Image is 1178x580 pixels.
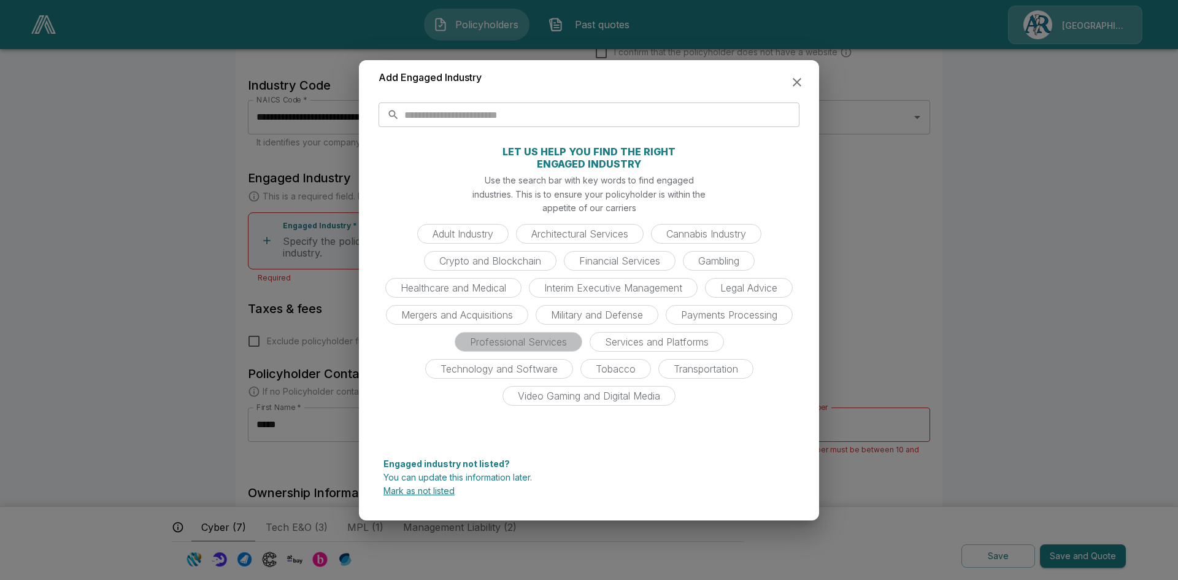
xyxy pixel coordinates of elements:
[651,224,761,244] div: Cannabis Industry
[383,487,795,495] p: Mark as not listed
[424,251,556,271] div: Crypto and Blockchain
[683,251,755,271] div: Gambling
[705,278,793,298] div: Legal Advice
[659,228,753,240] span: Cannabis Industry
[713,282,785,294] span: Legal Advice
[394,309,520,321] span: Mergers and Acquisitions
[691,255,747,267] span: Gambling
[572,255,668,267] span: Financial Services
[463,336,574,348] span: Professional Services
[502,386,676,406] div: Video Gaming and Digital Media
[393,282,514,294] span: Healthcare and Medical
[455,332,582,352] div: Professional Services
[544,309,650,321] span: Military and Defense
[383,473,795,482] p: You can update this information later.
[524,228,636,240] span: Architectural Services
[383,460,795,468] p: Engaged industry not listed?
[580,359,651,379] div: Tobacco
[432,255,549,267] span: Crypto and Blockchain
[385,278,522,298] div: Healthcare and Medical
[425,228,501,240] span: Adult Industry
[417,224,509,244] div: Adult Industry
[485,174,694,187] p: Use the search bar with key words to find engaged
[425,359,573,379] div: Technology and Software
[542,201,636,214] p: appetite of our carriers
[537,282,690,294] span: Interim Executive Management
[674,309,785,321] span: Payments Processing
[472,188,706,201] p: industries. This is to ensure your policyholder is within the
[658,359,753,379] div: Transportation
[379,70,482,86] h6: Add Engaged Industry
[502,147,676,157] p: LET US HELP YOU FIND THE RIGHT
[537,159,641,169] p: ENGAGED INDUSTRY
[516,224,644,244] div: Architectural Services
[564,251,676,271] div: Financial Services
[666,305,793,325] div: Payments Processing
[536,305,658,325] div: Military and Defense
[590,332,724,352] div: Services and Platforms
[666,363,745,375] span: Transportation
[386,305,528,325] div: Mergers and Acquisitions
[433,363,565,375] span: Technology and Software
[588,363,643,375] span: Tobacco
[510,390,668,402] span: Video Gaming and Digital Media
[529,278,698,298] div: Interim Executive Management
[598,336,716,348] span: Services and Platforms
